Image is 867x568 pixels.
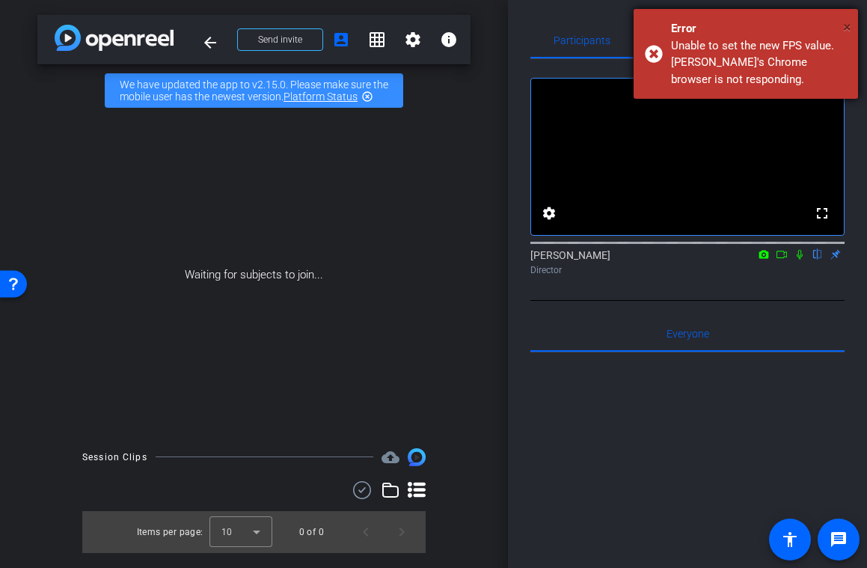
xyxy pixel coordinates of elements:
[299,525,324,540] div: 0 of 0
[258,34,302,46] span: Send invite
[554,35,610,46] span: Participants
[237,28,323,51] button: Send invite
[348,514,384,550] button: Previous page
[781,531,799,549] mat-icon: accessibility
[55,25,174,51] img: app-logo
[201,34,219,52] mat-icon: arrow_back
[408,448,426,466] img: Session clips
[530,263,845,277] div: Director
[843,16,851,38] button: Close
[540,204,558,222] mat-icon: settings
[361,91,373,103] mat-icon: highlight_off
[671,20,847,37] div: Error
[82,450,147,465] div: Session Clips
[843,18,851,36] span: ×
[382,448,399,466] mat-icon: cloud_upload
[368,31,386,49] mat-icon: grid_on
[105,73,403,108] div: We have updated the app to v2.15.0. Please make sure the mobile user has the newest version.
[830,531,848,549] mat-icon: message
[440,31,458,49] mat-icon: info
[813,204,831,222] mat-icon: fullscreen
[809,247,827,260] mat-icon: flip
[382,448,399,466] span: Destinations for your clips
[530,248,845,277] div: [PERSON_NAME]
[667,329,709,339] span: Everyone
[332,31,350,49] mat-icon: account_box
[284,91,358,103] a: Platform Status
[137,525,203,540] div: Items per page:
[404,31,422,49] mat-icon: settings
[37,117,471,433] div: Waiting for subjects to join...
[384,514,420,550] button: Next page
[671,37,847,88] div: Unable to set the new FPS value. Reza's Chrome browser is not responding.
